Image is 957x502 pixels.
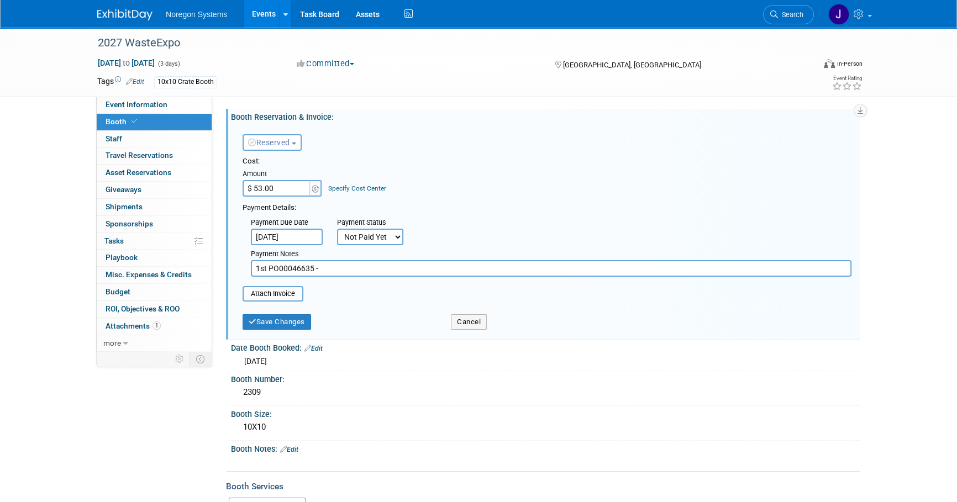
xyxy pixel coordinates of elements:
div: Payment Due Date [251,218,320,229]
span: to [121,59,132,67]
td: Tags [97,76,144,88]
div: Payment Details: [243,200,851,213]
a: Specify Cost Center [328,184,386,192]
span: Booth [106,117,139,126]
span: ROI, Objectives & ROO [106,304,180,313]
a: Booth [97,114,212,130]
div: Booth Number: [231,371,860,385]
div: Event Format [749,57,863,74]
a: Event Information [97,97,212,113]
span: Playbook [106,253,138,262]
img: Johana Gil [828,4,849,25]
a: Edit [126,78,144,86]
div: 2027 WasteExpo [94,33,797,53]
span: Budget [106,287,130,296]
div: Cost: [243,156,851,167]
img: ExhibitDay [97,9,153,20]
a: Playbook [97,250,212,266]
span: Asset Reservations [106,168,171,177]
div: 10x10 Crate Booth [154,76,217,88]
a: Staff [97,131,212,147]
td: Toggle Event Tabs [190,352,212,366]
a: Edit [304,345,323,352]
div: Booth Reservation & Invoice: [231,109,860,123]
i: Booth reservation complete [132,118,137,124]
a: Sponsorships [97,216,212,232]
span: 1 [153,321,161,330]
div: Event Rating [832,76,862,81]
span: Sponsorships [106,219,153,228]
a: Budget [97,284,212,300]
a: Travel Reservations [97,147,212,164]
span: Shipments [106,202,143,211]
button: Cancel [451,314,487,330]
img: Format-Inperson.png [824,59,835,68]
div: 10X10 [239,419,851,436]
span: Attachments [106,321,161,330]
span: Tasks [104,236,124,245]
div: Booth Services [226,480,860,493]
span: more [103,339,121,347]
a: Misc. Expenses & Credits [97,267,212,283]
div: Booth Notes: [231,441,860,455]
a: Asset Reservations [97,165,212,181]
span: Reserved [248,138,290,147]
button: Save Changes [243,314,311,330]
a: Tasks [97,233,212,250]
a: Search [763,5,814,24]
span: Staff [106,134,122,143]
div: In-Person [837,60,863,68]
a: Edit [280,446,298,453]
button: Committed [293,58,359,70]
div: Payment Notes [251,249,851,260]
span: (3 days) [157,60,180,67]
div: Booth Size: [231,406,860,420]
td: Personalize Event Tab Strip [170,352,190,366]
span: [DATE] [DATE] [97,58,155,68]
a: more [97,335,212,352]
span: Travel Reservations [106,151,173,160]
div: Amount [243,169,323,180]
a: Giveaways [97,182,212,198]
a: ROI, Objectives & ROO [97,301,212,318]
button: Reserved [243,134,302,151]
div: 2309 [239,384,851,401]
div: Payment Status [337,218,411,229]
span: Misc. Expenses & Credits [106,270,192,279]
span: Search [778,10,803,19]
span: Noregon Systems [166,10,227,19]
a: Shipments [97,199,212,215]
span: [DATE] [244,357,267,366]
span: Event Information [106,100,167,109]
a: Attachments1 [97,318,212,335]
span: [GEOGRAPHIC_DATA], [GEOGRAPHIC_DATA] [562,61,701,69]
div: Date Booth Booked: [231,340,860,354]
span: Giveaways [106,185,141,194]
